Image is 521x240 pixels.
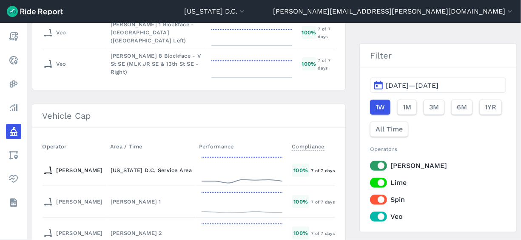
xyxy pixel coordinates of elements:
[6,76,21,92] a: Heatmaps
[111,20,202,45] div: [PERSON_NAME] 1 Blockface - [GEOGRAPHIC_DATA] ([GEOGRAPHIC_DATA] Left)
[376,124,403,134] span: All Time
[292,141,325,151] span: Compliance
[292,195,309,208] div: 100 %
[292,226,309,240] div: 100 %
[457,102,467,112] span: 6M
[311,167,335,174] div: 7 of 7 days
[43,57,66,71] div: Veo
[6,124,21,139] a: Policy
[196,138,288,155] th: Performance
[7,6,63,17] img: Ride Report
[370,100,390,115] button: 1W
[184,6,246,17] button: [US_STATE] D.C.
[43,195,103,209] div: [PERSON_NAME]
[273,6,514,17] button: [PERSON_NAME][EMAIL_ADDRESS][PERSON_NAME][DOMAIN_NAME]
[370,78,506,93] button: [DATE]—[DATE]
[6,53,21,68] a: Realtime
[370,195,506,205] label: Spin
[111,198,192,206] div: [PERSON_NAME] 1
[397,100,417,115] button: 1M
[111,52,202,76] div: [PERSON_NAME] 8 Blockface - V St SE (MLK JR SE & 13th St SE - Right)
[43,26,66,39] div: Veo
[318,56,335,72] div: 7 of 7 days
[302,57,316,70] div: 100 %
[43,164,103,177] div: [PERSON_NAME]
[6,29,21,44] a: Report
[370,122,408,137] button: All Time
[43,138,107,155] th: Operator
[479,100,502,115] button: 1YR
[302,26,316,39] div: 100 %
[6,100,21,115] a: Analyze
[311,229,335,237] div: 7 of 7 days
[485,102,496,112] span: 1YR
[429,102,439,112] span: 3M
[6,195,21,210] a: Datasets
[32,104,346,128] h3: Vehicle Cap
[370,161,506,171] label: [PERSON_NAME]
[6,148,21,163] a: Areas
[318,25,335,40] div: 7 of 7 days
[370,146,397,152] span: Operators
[360,44,516,67] h3: Filter
[376,102,385,112] span: 1W
[403,102,411,112] span: 1M
[6,171,21,187] a: Health
[111,229,192,237] div: [PERSON_NAME] 2
[111,166,192,174] div: [US_STATE] D.C. Service Area
[386,81,438,89] span: [DATE]—[DATE]
[107,138,196,155] th: Area / Time
[292,164,309,177] div: 100 %
[424,100,444,115] button: 3M
[451,100,473,115] button: 6M
[370,212,506,222] label: Veo
[311,198,335,206] div: 7 of 7 days
[370,178,506,188] label: Lime
[43,226,103,240] div: [PERSON_NAME]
